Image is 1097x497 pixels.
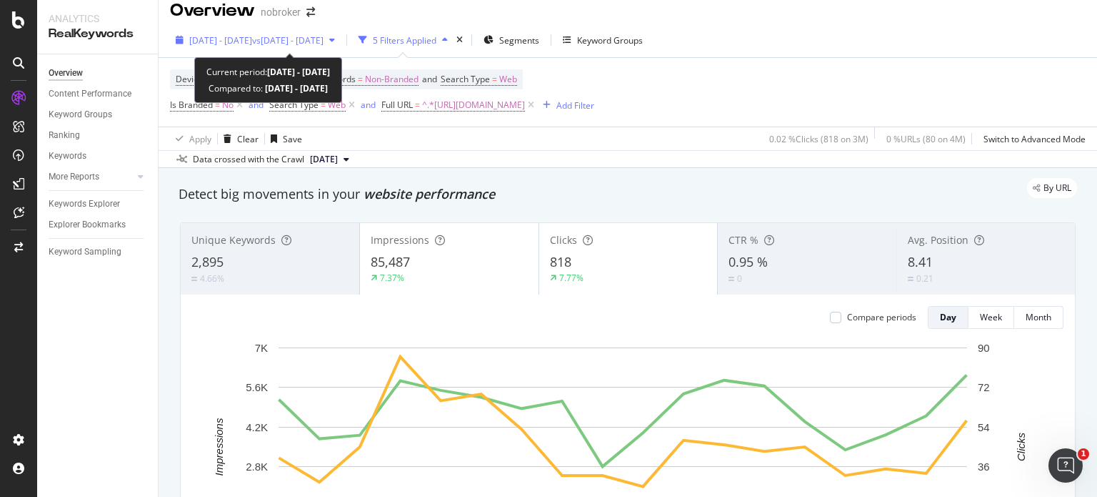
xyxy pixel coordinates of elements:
a: Keywords Explorer [49,197,148,212]
div: Current period: [206,64,330,80]
span: Clicks [550,233,577,247]
a: Ranking [49,128,148,143]
text: 4.2K [246,421,268,433]
span: = [492,73,497,85]
a: Content Performance [49,87,148,102]
div: and [249,99,264,111]
span: Is Branded [170,99,213,111]
span: Avg. Position [908,233,968,247]
span: Segments [499,34,539,46]
button: Apply [170,127,211,150]
div: 0 [737,272,742,285]
text: 5.6K [246,381,268,393]
span: Search Type [269,99,319,111]
div: 7.37% [380,272,404,284]
text: Impressions [213,418,225,476]
span: By URL [1043,184,1071,192]
button: and [249,98,264,112]
span: = [215,99,220,111]
div: Keywords Explorer [49,197,120,212]
text: 54 [978,421,990,433]
span: Device [176,73,203,85]
text: 90 [978,342,990,354]
a: Keyword Groups [49,107,148,122]
button: Segments [478,29,545,51]
div: 0 % URLs ( 80 on 4M ) [886,133,966,145]
span: 1 [1078,448,1089,460]
div: Keyword Sampling [49,245,121,260]
div: Save [283,133,302,145]
div: Week [980,311,1002,323]
span: Impressions [371,233,429,247]
div: 0.21 [916,272,933,285]
span: 8.41 [908,253,933,270]
a: Overview [49,66,148,81]
span: CTR % [728,233,758,247]
button: and [361,98,376,112]
button: Keyword Groups [557,29,648,51]
a: Explorer Bookmarks [49,217,148,232]
div: 7.77% [559,272,583,284]
span: vs [DATE] - [DATE] [252,34,324,46]
div: Overview [49,66,83,81]
button: Switch to Advanced Mode [978,127,1086,150]
div: Content Performance [49,87,131,102]
iframe: Intercom live chat [1048,448,1083,483]
div: Keyword Groups [577,34,643,46]
div: Add Filter [556,99,594,112]
span: = [415,99,420,111]
div: 0.02 % Clicks ( 818 on 3M ) [769,133,868,145]
button: Save [265,127,302,150]
button: Week [968,306,1014,329]
button: Clear [218,127,259,150]
span: Full URL [381,99,413,111]
b: [DATE] - [DATE] [267,66,330,78]
button: [DATE] - [DATE]vs[DATE] - [DATE] [170,29,341,51]
a: Keywords [49,149,148,164]
div: arrow-right-arrow-left [306,7,315,17]
button: Month [1014,306,1063,329]
a: Keyword Sampling [49,245,148,260]
span: [DATE] - [DATE] [189,34,252,46]
div: Compare periods [847,311,916,323]
div: Explorer Bookmarks [49,217,126,232]
img: Equal [191,277,197,281]
text: 72 [978,381,990,393]
div: Analytics [49,11,146,26]
div: RealKeywords [49,26,146,42]
img: Equal [908,277,913,281]
div: 5 Filters Applied [373,34,436,46]
a: More Reports [49,169,134,184]
button: Add Filter [537,97,594,114]
div: Keywords [49,149,86,164]
button: [DATE] [304,151,355,168]
b: [DATE] - [DATE] [263,82,328,94]
div: Switch to Advanced Mode [983,133,1086,145]
div: nobroker [261,5,301,19]
img: Equal [728,277,734,281]
span: = [321,99,326,111]
span: No [222,95,234,115]
div: Ranking [49,128,80,143]
span: Web [499,69,517,89]
span: 2,895 [191,253,224,270]
div: More Reports [49,169,99,184]
text: 36 [978,461,990,473]
span: 85,487 [371,253,410,270]
div: Clear [237,133,259,145]
span: Unique Keywords [191,233,276,247]
span: = [358,73,363,85]
span: 2025 Aug. 4th [310,153,338,166]
div: Day [940,311,956,323]
div: legacy label [1027,178,1077,198]
button: 5 Filters Applied [353,29,454,51]
div: and [361,99,376,111]
text: 7K [255,342,268,354]
div: 4.66% [200,272,224,285]
div: times [454,33,466,47]
span: and [422,73,437,85]
span: Search Type [441,73,490,85]
span: 818 [550,253,571,270]
div: Data crossed with the Crawl [193,153,304,166]
text: 2.8K [246,461,268,473]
